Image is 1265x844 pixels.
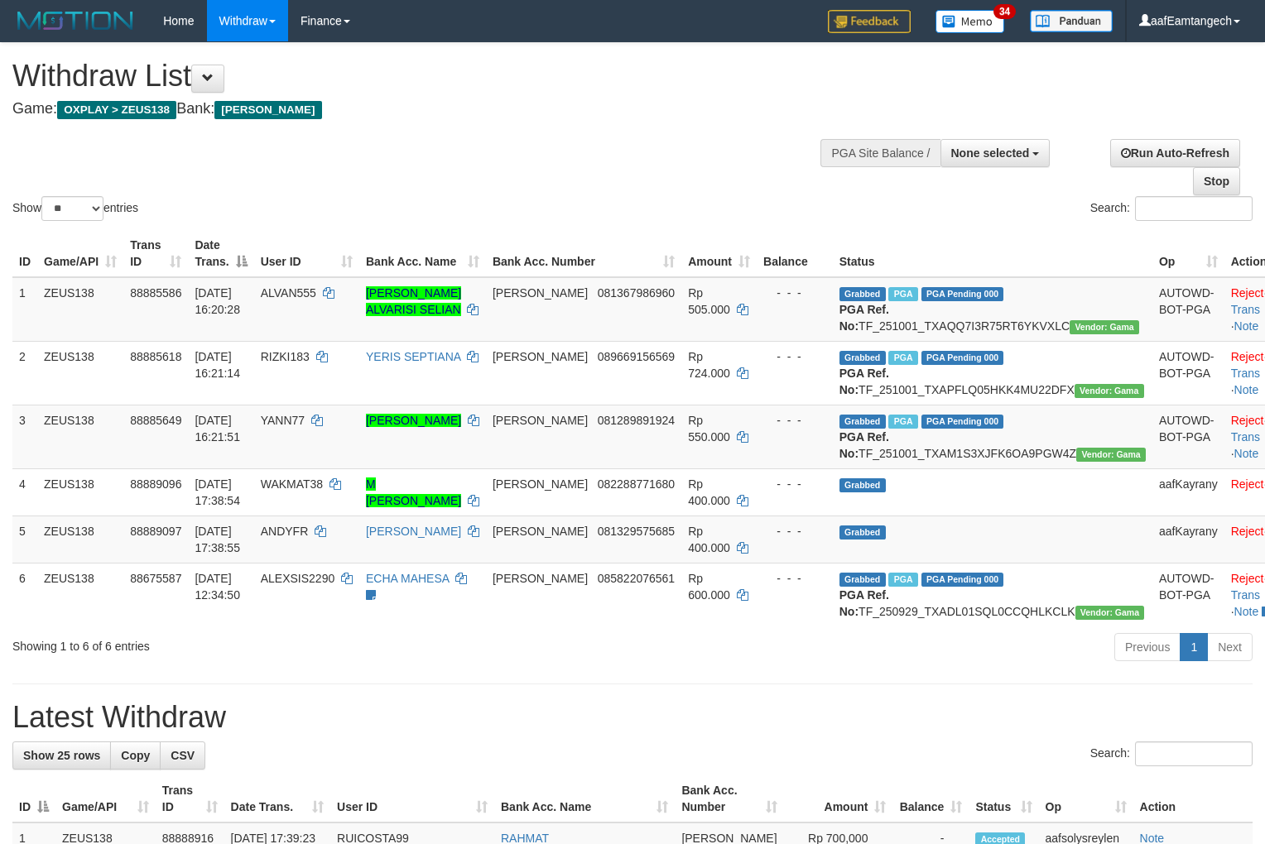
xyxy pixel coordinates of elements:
[1070,320,1139,334] span: Vendor URL: https://trx31.1velocity.biz
[681,230,757,277] th: Amount: activate to sort column ascending
[254,230,359,277] th: User ID: activate to sort column ascending
[763,523,826,539] div: - - -
[888,287,917,301] span: Marked by aafanarl
[130,350,181,363] span: 88885618
[366,525,461,538] a: [PERSON_NAME]
[493,286,588,300] span: [PERSON_NAME]
[1090,741,1253,766] label: Search:
[688,414,730,444] span: Rp 550.000
[1180,633,1208,661] a: 1
[1231,477,1264,491] a: Reject
[37,405,123,468] td: ZEUS138
[37,516,123,563] td: ZEUS138
[366,414,461,427] a: [PERSON_NAME]
[41,196,103,221] select: Showentries
[261,350,310,363] span: RIZKI183
[123,230,188,277] th: Trans ID: activate to sort column ascending
[195,286,240,316] span: [DATE] 16:20:28
[833,563,1152,626] td: TF_250929_TXADL01SQL0CCQHLKCLK
[598,414,675,427] span: Copy 081289891924 to clipboard
[1234,319,1259,333] a: Note
[1030,10,1113,32] img: panduan.png
[1152,405,1224,468] td: AUTOWD-BOT-PGA
[330,775,494,822] th: User ID: activate to sort column ascending
[486,230,681,277] th: Bank Acc. Number: activate to sort column ascending
[1075,606,1145,620] span: Vendor URL: https://trx31.1velocity.biz
[12,775,55,822] th: ID: activate to sort column descending
[171,749,195,762] span: CSV
[12,196,138,221] label: Show entries
[366,286,461,316] a: [PERSON_NAME] ALVARISI SELIAN
[1152,563,1224,626] td: AUTOWD-BOT-PGA
[688,477,730,507] span: Rp 400.000
[12,516,37,563] td: 5
[493,350,588,363] span: [PERSON_NAME]
[130,414,181,427] span: 88885649
[37,277,123,342] td: ZEUS138
[195,525,240,554] span: [DATE] 17:38:55
[160,741,205,770] a: CSV
[12,230,37,277] th: ID
[195,477,240,507] span: [DATE] 17:38:54
[598,525,675,538] span: Copy 081329575685 to clipboard
[12,60,827,93] h1: Withdraw List
[1110,139,1240,167] a: Run Auto-Refresh
[1234,383,1259,396] a: Note
[839,351,886,365] span: Grabbed
[1135,741,1253,766] input: Search:
[936,10,1005,33] img: Button%20Memo.svg
[23,749,100,762] span: Show 25 rows
[130,525,181,538] span: 88889097
[828,10,911,33] img: Feedback.jpg
[833,230,1152,277] th: Status
[37,230,123,277] th: Game/API: activate to sort column ascending
[598,572,675,585] span: Copy 085822076561 to clipboard
[839,367,889,396] b: PGA Ref. No:
[833,277,1152,342] td: TF_251001_TXAQQ7I3R75RT6YKVXLC
[1231,525,1264,538] a: Reject
[833,341,1152,405] td: TF_251001_TXAPFLQ05HKK4MU22DFX
[493,525,588,538] span: [PERSON_NAME]
[1076,448,1146,462] span: Vendor URL: https://trx31.1velocity.biz
[839,573,886,587] span: Grabbed
[214,101,321,119] span: [PERSON_NAME]
[1152,341,1224,405] td: AUTOWD-BOT-PGA
[493,477,588,491] span: [PERSON_NAME]
[839,415,886,429] span: Grabbed
[969,775,1038,822] th: Status: activate to sort column ascending
[1090,196,1253,221] label: Search:
[12,701,1253,734] h1: Latest Withdraw
[688,350,730,380] span: Rp 724.000
[121,749,150,762] span: Copy
[188,230,253,277] th: Date Trans.: activate to sort column descending
[55,775,156,822] th: Game/API: activate to sort column ascending
[37,341,123,405] td: ZEUS138
[156,775,224,822] th: Trans ID: activate to sort column ascending
[12,468,37,516] td: 4
[366,350,460,363] a: YERIS SEPTIANA
[493,572,588,585] span: [PERSON_NAME]
[1231,350,1264,363] a: Reject
[921,287,1004,301] span: PGA Pending
[195,414,240,444] span: [DATE] 16:21:51
[12,741,111,770] a: Show 25 rows
[261,286,316,300] span: ALVAN555
[757,230,833,277] th: Balance
[921,351,1004,365] span: PGA Pending
[921,415,1004,429] span: PGA Pending
[839,588,889,618] b: PGA Ref. No:
[839,525,886,539] span: Grabbed
[12,563,37,626] td: 6
[12,405,37,468] td: 3
[993,4,1016,19] span: 34
[130,572,181,585] span: 88675587
[37,563,123,626] td: ZEUS138
[598,477,675,491] span: Copy 082288771680 to clipboard
[951,146,1030,160] span: None selected
[940,139,1051,167] button: None selected
[12,277,37,342] td: 1
[57,101,176,119] span: OXPLAY > ZEUS138
[688,525,730,554] span: Rp 400.000
[892,775,969,822] th: Balance: activate to sort column ascending
[763,412,826,429] div: - - -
